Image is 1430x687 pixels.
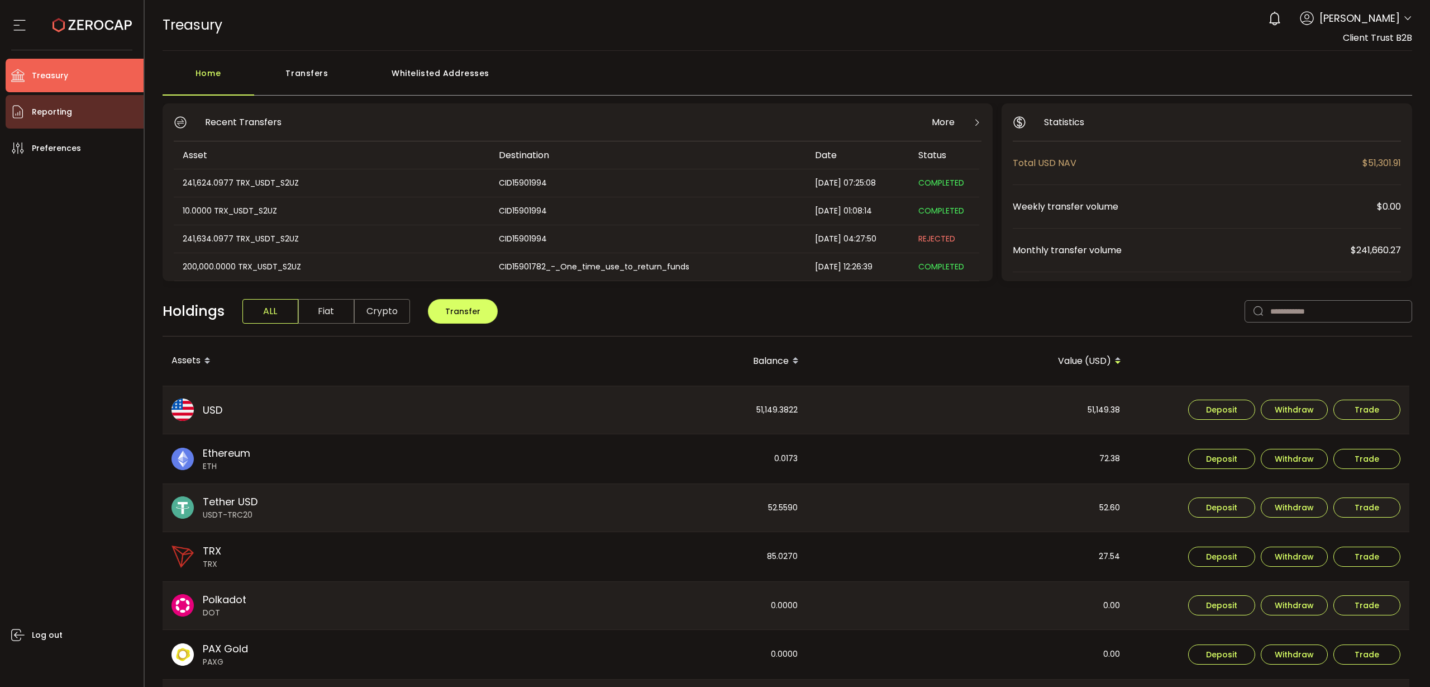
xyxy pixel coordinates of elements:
span: Trade [1355,601,1379,609]
span: Withdraw [1275,601,1314,609]
span: $0.00 [1377,200,1401,214]
span: Treasury [32,68,68,84]
span: REJECTED [918,233,955,244]
button: Transfer [428,299,498,324]
button: Deposit [1188,449,1255,469]
div: 241,624.0977 TRX_USDT_S2UZ [174,177,489,189]
span: USDT-TRC20 [203,509,258,521]
div: Destination [490,149,806,162]
span: ALL [242,299,298,324]
div: CID15901994 [490,205,805,217]
span: Trade [1355,504,1379,511]
button: Deposit [1188,595,1255,615]
span: Ethereum [203,446,250,461]
div: Value (USD) [808,352,1130,371]
div: 241,634.0977 TRX_USDT_S2UZ [174,233,489,245]
span: Recent Transfers [205,115,282,129]
div: Date [806,149,909,162]
button: Withdraw [1261,449,1328,469]
div: 200,000.0000 TRX_USDT_S2UZ [174,260,489,273]
button: Withdraw [1261,645,1328,665]
button: Withdraw [1261,547,1328,567]
span: Withdraw [1275,504,1314,511]
div: 52.60 [808,484,1129,532]
span: USD [203,402,222,418]
div: 51,149.3822 [485,386,807,434]
div: [DATE] 01:08:14 [806,205,909,217]
span: Client Trust B2B [1343,31,1412,44]
button: Trade [1333,547,1400,567]
div: 0.0173 [485,434,807,484]
span: [PERSON_NAME] [1319,11,1400,26]
span: Tether USD [203,494,258,509]
div: 0.00 [808,582,1129,630]
span: Polkadot [203,592,246,607]
span: Reporting [32,104,72,120]
div: CID15901782_-_One_time_use_to_return_funds [490,260,805,273]
div: 52.5590 [485,484,807,532]
button: Withdraw [1261,595,1328,615]
span: Preferences [32,140,81,157]
span: Weekly transfer volume [1013,200,1377,214]
button: Withdraw [1261,400,1328,420]
span: Trade [1355,406,1379,414]
button: Deposit [1188,547,1255,567]
div: 0.00 [808,630,1129,679]
span: TRX [203,543,221,558]
div: 85.0270 [485,532,807,581]
img: paxg_portfolio.svg [171,643,194,666]
button: Deposit [1188,400,1255,420]
div: Whitelisted Addresses [360,62,521,96]
button: Trade [1333,645,1400,665]
div: CID15901994 [490,233,805,245]
span: Withdraw [1275,553,1314,561]
img: trx_portfolio.png [171,546,194,568]
div: Transfers [254,62,360,96]
div: 0.0000 [485,630,807,679]
div: 0.0000 [485,582,807,630]
span: Withdraw [1275,455,1314,463]
span: DOT [203,607,246,619]
span: COMPLETED [918,177,964,188]
span: Deposit [1206,455,1237,463]
span: Trade [1355,651,1379,658]
div: Chat Widget [1374,633,1430,687]
span: Monthly transfer volume [1013,243,1351,257]
div: [DATE] 07:25:08 [806,177,909,189]
span: PAX Gold [203,641,248,656]
img: usdt_portfolio.svg [171,496,194,519]
span: Trade [1355,553,1379,561]
img: eth_portfolio.svg [171,448,194,470]
span: Deposit [1206,553,1237,561]
span: Treasury [163,15,222,35]
span: TRX [203,558,221,570]
button: Trade [1333,449,1400,469]
div: Home [163,62,254,96]
span: Holdings [163,301,225,322]
span: Trade [1355,455,1379,463]
button: Trade [1333,498,1400,518]
div: 27.54 [808,532,1129,581]
span: Crypto [354,299,410,324]
img: dot_portfolio.svg [171,594,194,617]
span: $241,660.27 [1351,243,1401,257]
div: 72.38 [808,434,1129,484]
span: Statistics [1044,115,1084,129]
span: COMPLETED [918,205,964,216]
span: Total USD NAV [1013,156,1362,170]
div: 10.0000 TRX_USDT_S2UZ [174,205,489,217]
button: Trade [1333,595,1400,615]
span: Withdraw [1275,651,1314,658]
div: Assets [163,352,485,371]
div: Asset [174,149,490,162]
span: COMPLETED [918,261,964,272]
div: Status [909,149,979,162]
span: Deposit [1206,651,1237,658]
span: Fiat [298,299,354,324]
span: PAXG [203,656,248,668]
button: Deposit [1188,498,1255,518]
div: [DATE] 04:27:50 [806,233,909,245]
span: Withdraw [1275,406,1314,414]
span: ETH [203,461,250,472]
span: Deposit [1206,406,1237,414]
